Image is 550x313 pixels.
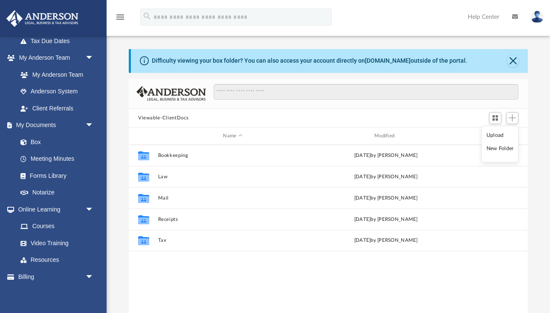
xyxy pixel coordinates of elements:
a: Forms Library [12,167,98,184]
div: Difficulty viewing your box folder? You can also access your account directly on outside of the p... [152,56,467,65]
i: menu [115,12,125,22]
button: Switch to Grid View [489,112,502,124]
a: Courses [12,218,102,235]
button: Bookkeeping [158,153,308,158]
span: arrow_drop_down [85,49,102,67]
div: [DATE] by [PERSON_NAME] [311,216,461,223]
span: arrow_drop_down [85,117,102,134]
a: Meeting Minutes [12,151,102,168]
div: [DATE] by [PERSON_NAME] [311,194,461,202]
a: Anderson System [12,83,102,100]
a: Online Learningarrow_drop_down [6,201,102,218]
a: Client Referrals [12,100,102,117]
div: [DATE] by [PERSON_NAME] [311,237,461,244]
a: My Anderson Team [12,66,98,83]
a: My Anderson Teamarrow_drop_down [6,49,102,67]
span: arrow_drop_down [85,268,102,286]
a: Tax Due Dates [12,32,107,49]
button: Mail [158,195,308,201]
li: New Folder [486,144,514,153]
button: Receipts [158,217,308,222]
button: Close [507,55,519,67]
a: Notarize [12,184,102,201]
a: Resources [12,252,102,269]
div: id [464,132,524,140]
button: Add [506,112,519,124]
a: Box [12,133,98,151]
div: [DATE] by [PERSON_NAME] [311,173,461,181]
div: Name [158,132,307,140]
a: My Documentsarrow_drop_down [6,117,102,134]
a: [DOMAIN_NAME] [365,57,411,64]
img: User Pic [531,11,544,23]
div: [DATE] by [PERSON_NAME] [311,152,461,159]
div: Modified [311,132,460,140]
button: Tax [158,238,308,243]
a: menu [115,16,125,22]
a: Video Training [12,235,98,252]
img: Anderson Advisors Platinum Portal [4,10,81,27]
i: search [142,12,152,21]
input: Search files and folders [214,84,518,100]
button: Viewable-ClientDocs [138,114,188,122]
a: Billingarrow_drop_down [6,268,107,285]
ul: Add [481,126,518,162]
button: Law [158,174,308,180]
span: arrow_drop_down [85,201,102,218]
li: Upload [486,131,514,140]
div: id [133,132,154,140]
